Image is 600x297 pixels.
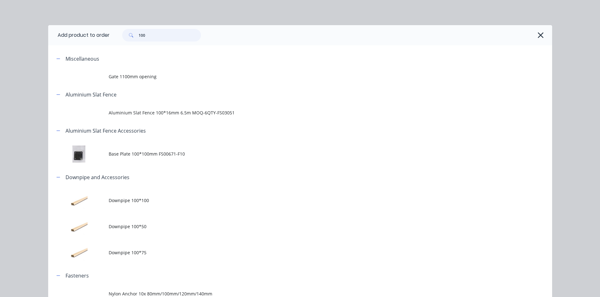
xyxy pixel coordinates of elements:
span: Downpipe 100*75 [109,249,463,256]
div: Aluminium Slat Fence [66,91,117,98]
div: Fasteners [66,272,89,279]
div: Miscellaneous [66,55,99,63]
div: Downpipe and Accessories [66,173,129,181]
span: Aluminium Slat Fence 100*16mm 6.5m MOQ-6QTY-FS03051 [109,109,463,116]
span: Downpipe 100*100 [109,197,463,204]
span: Gate 1100mm opening [109,73,463,80]
div: Aluminium Slat Fence Accessories [66,127,146,135]
span: Nylon Anchor 10x 80mm/100mm/120mm/140mm [109,290,463,297]
span: Base Plate 100*100mm FS00671-F10 [109,151,463,157]
div: Add product to order [48,25,110,45]
input: Search... [139,29,201,41]
span: Downpipe 100*50 [109,223,463,230]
